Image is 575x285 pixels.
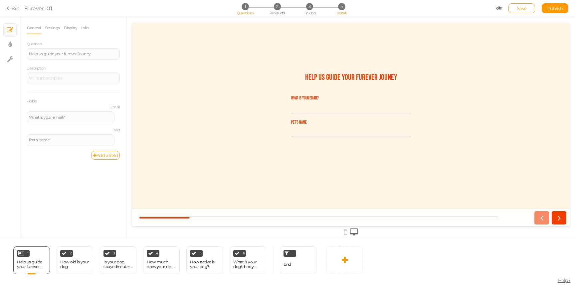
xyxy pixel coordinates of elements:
span: Products [270,11,285,15]
span: 1 [27,252,29,255]
span: 1 [242,3,249,10]
div: Pet's name [159,96,279,102]
span: Install [337,11,346,15]
div: How old is your dog [60,260,90,269]
a: Exit [7,5,19,12]
label: Fields [27,99,36,104]
span: 2 [274,3,281,10]
div: Save [508,3,535,13]
div: Furever -01 [24,4,52,12]
div: How active is your dog? [190,260,219,269]
div: Help us guide your furever Jouney [29,52,117,56]
label: Question [27,42,42,47]
span: 4 [338,3,345,10]
span: 3 [306,3,313,10]
label: Text [27,128,120,133]
div: How much does your dog weigh? [147,260,176,269]
span: Linking [303,11,315,15]
span: 6 [243,252,245,255]
a: Add a field [91,151,120,160]
span: 3 [113,252,115,255]
li: 3 Linking [294,3,325,10]
span: Save [517,6,527,11]
div: 3 Is your dog spayed/neutered? [100,246,136,274]
span: Help? [558,277,571,283]
a: General [27,22,41,34]
span: 2 [70,252,72,255]
div: 2 How old is your dog [57,246,93,274]
div: 4 How much does your dog weigh? [143,246,180,274]
div: What is your dog's body condition? [233,260,263,269]
a: Info [81,22,89,34]
div: What is your email? [29,115,112,119]
div: 6 What is your dog's body condition? [230,246,266,274]
div: 1 Help us guide your furever Jouney [13,246,50,274]
div: Pet's name [29,138,112,142]
span: Publish [547,6,563,11]
span: End [284,262,291,267]
span: Questions [237,11,254,15]
div: Help us guide your furever Jouney [17,260,46,269]
div: End [280,246,316,274]
div: Is your dog spayed/neutered? [103,260,133,269]
a: Display [64,22,78,34]
li: 4 Install [326,3,357,10]
span: 4 [156,252,158,255]
li: 2 Products [262,3,293,10]
li: 1 Questions [230,3,261,10]
label: Email [27,105,120,110]
a: Settings [45,22,60,34]
label: Description [27,66,46,71]
span: 5 [200,252,202,255]
div: What is your email? [159,72,279,77]
div: Help us guide your furever Jouney [173,49,265,59]
div: 5 How active is your dog? [186,246,223,274]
